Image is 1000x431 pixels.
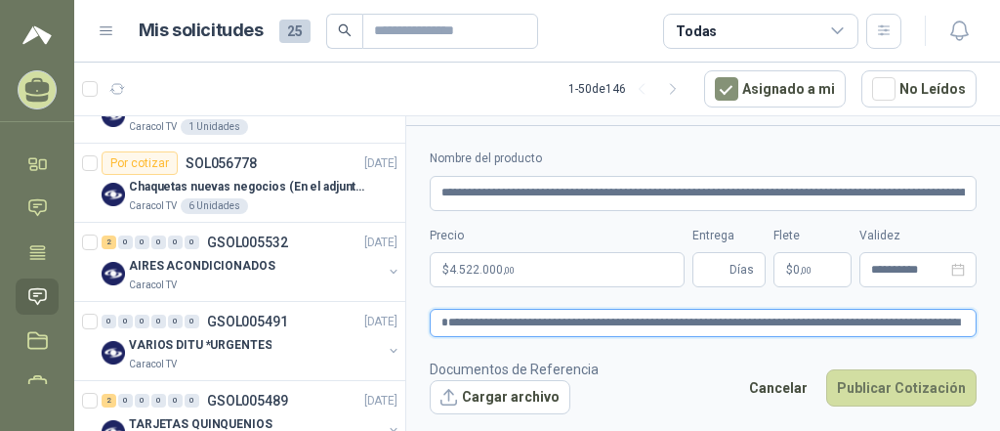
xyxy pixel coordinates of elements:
[102,310,401,372] a: 0 0 0 0 0 0 GSOL005491[DATE] Company LogoVARIOS DITU *URGENTESCaracol TV
[568,73,688,105] div: 1 - 50 de 146
[207,236,288,249] p: GSOL005532
[102,262,125,285] img: Company Logo
[168,315,183,328] div: 0
[102,315,116,328] div: 0
[449,264,515,276] span: 4.522.000
[185,236,199,249] div: 0
[430,227,685,245] label: Precio
[279,20,311,43] span: 25
[185,315,199,328] div: 0
[773,252,852,287] p: $ 0,00
[74,144,405,223] a: Por cotizarSOL056778[DATE] Company LogoChaquetas nuevas negocios (En el adjunto mas informacion)C...
[151,315,166,328] div: 0
[102,231,401,293] a: 2 0 0 0 0 0 GSOL005532[DATE] Company LogoAIRES ACONDICIONADOSCaracol TV
[135,394,149,408] div: 0
[135,315,149,328] div: 0
[786,264,793,276] span: $
[364,154,397,173] p: [DATE]
[102,236,116,249] div: 2
[102,341,125,365] img: Company Logo
[430,150,977,168] label: Nombre del producto
[129,336,271,355] p: VARIOS DITU *URGENTES
[168,394,183,408] div: 0
[430,252,685,287] p: $4.522.000,00
[129,278,177,293] p: Caracol TV
[793,264,812,276] span: 0
[704,70,846,108] button: Asignado a mi
[129,119,177,135] p: Caracol TV
[118,236,133,249] div: 0
[338,23,352,37] span: search
[859,227,977,245] label: Validez
[773,227,852,245] label: Flete
[151,236,166,249] div: 0
[826,369,977,407] button: Publicar Cotización
[676,21,717,42] div: Todas
[185,394,199,408] div: 0
[364,313,397,331] p: [DATE]
[102,151,178,175] div: Por cotizar
[364,234,397,252] p: [DATE]
[729,253,754,286] span: Días
[102,183,125,206] img: Company Logo
[861,70,977,108] button: No Leídos
[430,380,570,415] button: Cargar archivo
[186,156,257,170] p: SOL056778
[102,394,116,408] div: 2
[135,236,149,249] div: 0
[22,23,52,47] img: Logo peakr
[364,392,397,410] p: [DATE]
[168,236,183,249] div: 0
[151,394,166,408] div: 0
[139,17,264,45] h1: Mis solicitudes
[800,265,812,276] span: ,00
[129,257,275,276] p: AIRES ACONDICIONADOS
[129,198,177,214] p: Caracol TV
[738,369,818,407] button: Cancelar
[118,394,133,408] div: 0
[692,227,766,245] label: Entrega
[118,315,133,328] div: 0
[430,359,599,380] p: Documentos de Referencia
[207,315,288,328] p: GSOL005491
[503,265,515,276] span: ,00
[207,394,288,408] p: GSOL005489
[129,357,177,372] p: Caracol TV
[129,178,372,196] p: Chaquetas nuevas negocios (En el adjunto mas informacion)
[181,119,248,135] div: 1 Unidades
[181,198,248,214] div: 6 Unidades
